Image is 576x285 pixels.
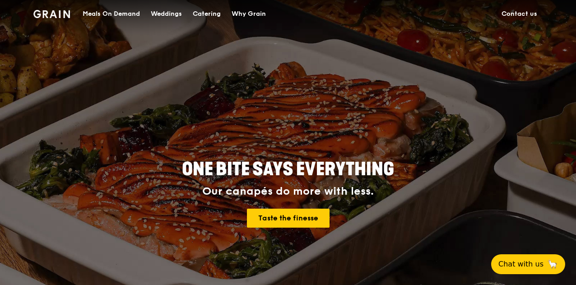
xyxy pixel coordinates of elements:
[33,10,70,18] img: Grain
[151,0,182,28] div: Weddings
[125,185,451,198] div: Our canapés do more with less.
[547,259,558,270] span: 🦙
[193,0,221,28] div: Catering
[145,0,187,28] a: Weddings
[187,0,226,28] a: Catering
[498,259,543,270] span: Chat with us
[226,0,271,28] a: Why Grain
[496,0,543,28] a: Contact us
[182,159,394,180] span: ONE BITE SAYS EVERYTHING
[491,254,565,274] button: Chat with us🦙
[83,0,140,28] div: Meals On Demand
[232,0,266,28] div: Why Grain
[247,209,330,228] a: Taste the finesse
